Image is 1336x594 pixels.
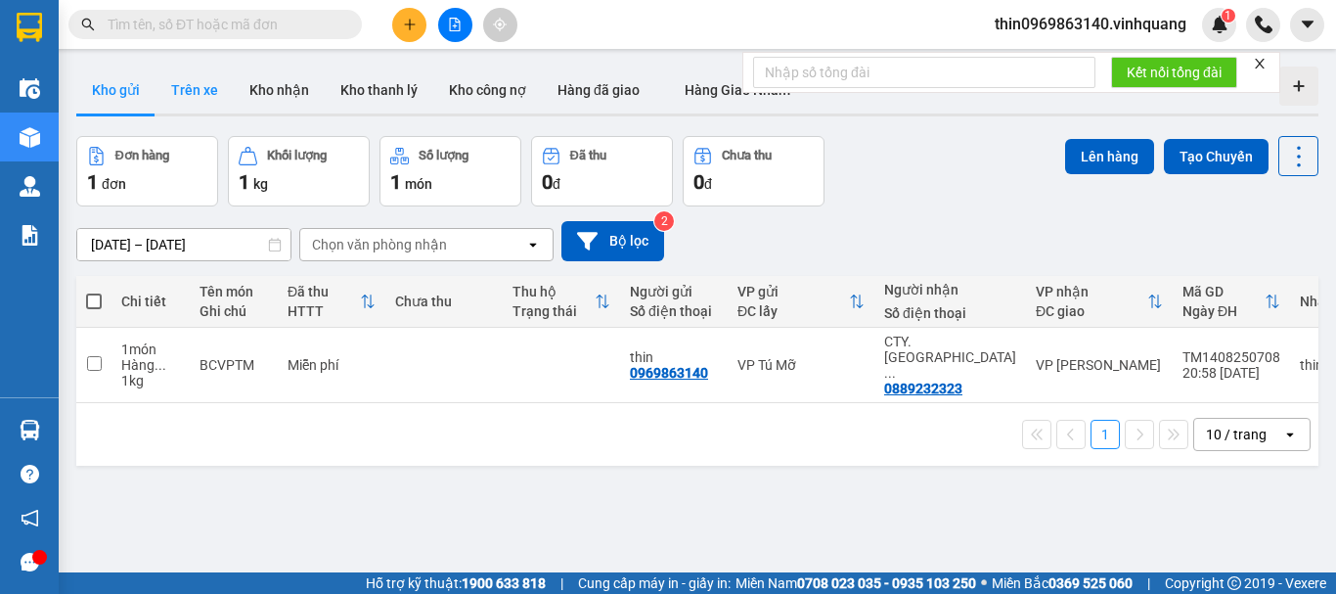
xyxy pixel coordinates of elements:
[228,136,370,206] button: Khối lượng1kg
[1173,276,1290,328] th: Toggle SortBy
[1225,9,1231,23] span: 1
[512,284,595,299] div: Thu hộ
[1290,8,1324,42] button: caret-down
[20,176,40,197] img: warehouse-icon
[1182,349,1280,365] div: TM1408250708
[405,176,432,192] span: món
[728,276,874,328] th: Toggle SortBy
[1147,572,1150,594] span: |
[1253,57,1267,70] span: close
[884,305,1016,321] div: Số điện thoại
[1026,276,1173,328] th: Toggle SortBy
[654,211,674,231] sup: 2
[17,13,42,42] img: logo-vxr
[525,237,541,252] svg: open
[483,8,517,42] button: aim
[561,221,664,261] button: Bộ lọc
[685,82,790,98] span: Hàng Giao Nhầm
[1127,62,1222,83] span: Kết nối tổng đài
[1211,16,1228,33] img: icon-new-feature
[512,303,595,319] div: Trạng thái
[1206,425,1267,444] div: 10 / trang
[76,136,218,206] button: Đơn hàng1đơn
[21,465,39,483] span: question-circle
[753,57,1095,88] input: Nhập số tổng đài
[531,136,673,206] button: Đã thu0đ
[312,235,447,254] div: Chọn văn phòng nhận
[366,572,546,594] span: Hỗ trợ kỹ thuật:
[121,373,180,388] div: 1 kg
[1222,9,1235,23] sup: 1
[1255,16,1272,33] img: phone-icon
[1182,303,1265,319] div: Ngày ĐH
[884,334,1016,381] div: CTY. VĨNH QUANG
[992,572,1133,594] span: Miền Bắc
[1111,57,1237,88] button: Kết nối tổng đài
[884,365,896,381] span: ...
[1182,365,1280,381] div: 20:58 [DATE]
[560,572,563,594] span: |
[155,357,166,373] span: ...
[200,284,268,299] div: Tên món
[448,18,462,31] span: file-add
[1036,303,1147,319] div: ĐC giao
[253,176,268,192] span: kg
[102,176,126,192] span: đơn
[108,14,338,35] input: Tìm tên, số ĐT hoặc mã đơn
[20,78,40,99] img: warehouse-icon
[1036,357,1163,373] div: VP [PERSON_NAME]
[121,357,180,373] div: Hàng thông thường
[200,357,268,373] div: BCVPTM
[1036,284,1147,299] div: VP nhận
[21,553,39,571] span: message
[325,67,433,114] button: Kho thanh lý
[797,575,976,591] strong: 0708 023 035 - 0935 103 250
[542,170,553,194] span: 0
[630,349,718,365] div: thin
[419,149,468,162] div: Số lượng
[693,170,704,194] span: 0
[542,67,655,114] button: Hàng đã giao
[288,357,376,373] div: Miễn phí
[438,8,472,42] button: file-add
[630,365,708,381] div: 0969863140
[200,303,268,319] div: Ghi chú
[704,176,712,192] span: đ
[578,572,731,594] span: Cung cấp máy in - giấy in:
[722,149,772,162] div: Chưa thu
[503,276,620,328] th: Toggle SortBy
[1282,427,1298,442] svg: open
[81,18,95,31] span: search
[156,67,234,114] button: Trên xe
[1091,420,1120,449] button: 1
[1279,67,1318,106] div: Tạo kho hàng mới
[1048,575,1133,591] strong: 0369 525 060
[234,67,325,114] button: Kho nhận
[884,282,1016,297] div: Người nhận
[884,381,962,396] div: 0889232323
[553,176,560,192] span: đ
[630,303,718,319] div: Số điện thoại
[737,303,849,319] div: ĐC lấy
[1065,139,1154,174] button: Lên hàng
[288,284,360,299] div: Đã thu
[288,303,360,319] div: HTTT
[735,572,976,594] span: Miền Nam
[121,342,180,357] div: 1 món
[87,170,98,194] span: 1
[395,294,493,309] div: Chưa thu
[737,284,849,299] div: VP gửi
[683,136,824,206] button: Chưa thu0đ
[979,12,1202,36] span: thin0969863140.vinhquang
[267,149,327,162] div: Khối lượng
[392,8,426,42] button: plus
[76,67,156,114] button: Kho gửi
[278,276,385,328] th: Toggle SortBy
[121,294,180,309] div: Chi tiết
[379,136,521,206] button: Số lượng1món
[20,420,40,440] img: warehouse-icon
[462,575,546,591] strong: 1900 633 818
[433,67,542,114] button: Kho công nợ
[630,284,718,299] div: Người gửi
[1299,16,1316,33] span: caret-down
